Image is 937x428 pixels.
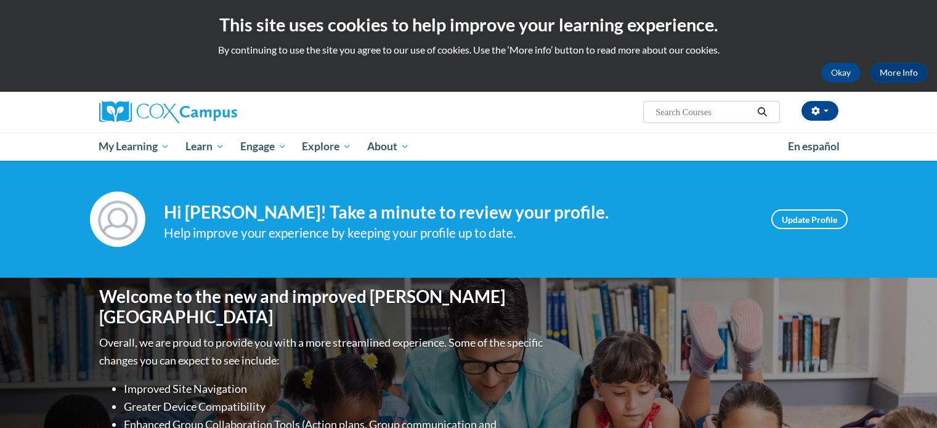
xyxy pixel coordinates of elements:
a: Engage [232,132,294,161]
p: Overall, we are proud to provide you with a more streamlined experience. Some of the specific cha... [99,334,546,369]
div: Help improve your experience by keeping your profile up to date. [164,223,753,243]
a: Cox Campus [99,101,333,123]
h1: Welcome to the new and improved [PERSON_NAME][GEOGRAPHIC_DATA] [99,286,546,328]
div: Main menu [81,132,857,161]
img: Profile Image [90,192,145,247]
a: En español [780,134,848,159]
input: Search Courses [654,105,753,119]
span: Learn [185,139,224,154]
li: Improved Site Navigation [124,380,546,398]
h4: Hi [PERSON_NAME]! Take a minute to review your profile. [164,202,753,223]
a: Update Profile [771,209,848,229]
button: Search [753,105,771,119]
span: About [367,139,409,154]
a: Learn [177,132,232,161]
h2: This site uses cookies to help improve your learning experience. [9,12,928,37]
span: My Learning [99,139,169,154]
button: Okay [821,63,861,83]
a: Explore [294,132,359,161]
span: Explore [302,139,351,154]
img: Cox Campus [99,101,237,123]
span: Engage [240,139,286,154]
li: Greater Device Compatibility [124,398,546,416]
span: En español [788,140,840,153]
button: Account Settings [801,101,838,121]
a: My Learning [91,132,178,161]
a: About [359,132,417,161]
p: By continuing to use the site you agree to our use of cookies. Use the ‘More info’ button to read... [9,43,928,57]
a: More Info [870,63,928,83]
